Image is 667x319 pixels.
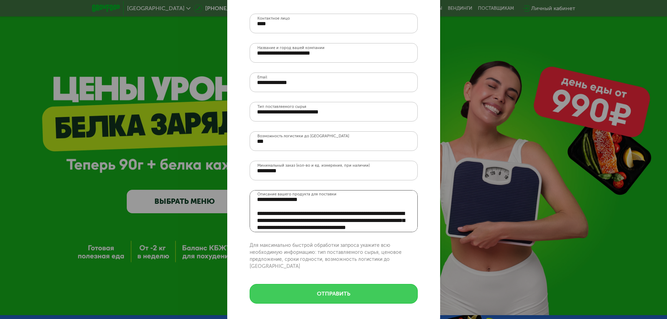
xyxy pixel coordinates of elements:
button: отправить [250,284,418,304]
label: Описание вашего продукта для поставки [257,191,336,197]
label: Контактное лицо [257,16,290,20]
label: Email [257,75,267,79]
label: Минимальный заказ (кол-во и ед. измерения, при наличии) [257,164,370,167]
label: Тип поставляемого сырья [257,105,306,109]
p: Для максимально быстрой обработки запроса укажите всю необходимую информацию: тип поставляемого с... [250,242,418,270]
label: Название и город вашей компании [257,46,325,50]
label: Возможность логистики до [GEOGRAPHIC_DATA] [257,134,349,138]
